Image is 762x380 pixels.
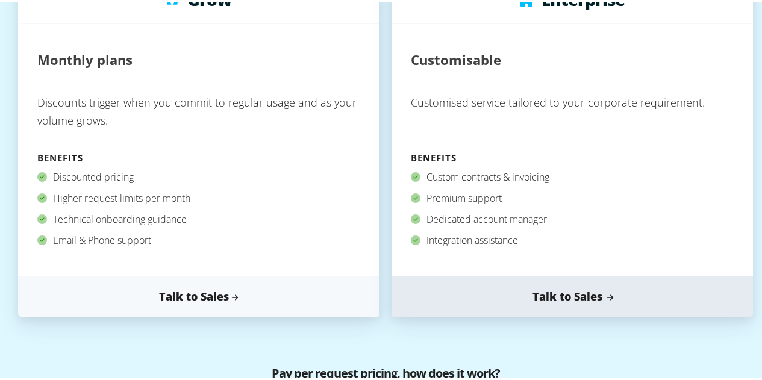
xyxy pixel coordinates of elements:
[37,185,360,207] div: Higher request limits per month
[411,207,734,228] div: Dedicated account manager
[411,86,734,146] p: Customised service tailored to your corporate requirement.
[411,228,734,249] div: Integration assistance
[18,274,379,314] a: Talk to Sales
[37,164,360,185] div: Discounted pricing
[37,207,360,228] div: Technical onboarding guidance
[411,164,734,185] div: Custom contracts & invoicing
[37,41,133,74] h2: Monthly plans
[392,274,753,314] a: Talk to Sales
[37,228,360,249] div: Email & Phone support
[37,86,360,146] p: Discounts trigger when you commit to regular usage and as your volume grows.
[411,185,734,207] div: Premium support
[411,41,501,74] h2: Customisable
